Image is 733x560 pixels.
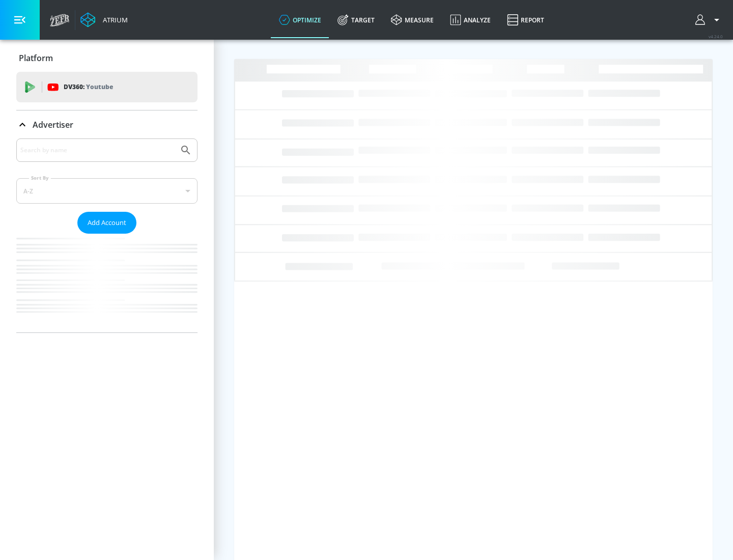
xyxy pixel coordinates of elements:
div: Platform [16,44,198,72]
span: v 4.24.0 [709,34,723,39]
a: Target [329,2,383,38]
p: DV360: [64,81,113,93]
a: measure [383,2,442,38]
div: Advertiser [16,110,198,139]
nav: list of Advertiser [16,234,198,332]
div: Atrium [99,15,128,24]
p: Youtube [86,81,113,92]
span: Add Account [88,217,126,229]
div: DV360: Youtube [16,72,198,102]
button: Add Account [77,212,136,234]
input: Search by name [20,144,175,157]
div: A-Z [16,178,198,204]
a: Report [499,2,552,38]
a: Analyze [442,2,499,38]
a: optimize [271,2,329,38]
p: Platform [19,52,53,64]
div: Advertiser [16,138,198,332]
a: Atrium [80,12,128,27]
label: Sort By [29,175,51,181]
p: Advertiser [33,119,73,130]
